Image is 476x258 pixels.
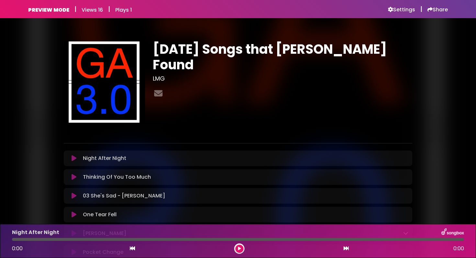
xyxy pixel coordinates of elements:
[115,7,132,13] h6: Plays 1
[441,228,464,237] img: songbox-logo-white.png
[82,7,103,13] h6: Views 16
[388,6,415,13] a: Settings
[12,245,23,252] span: 0:00
[28,7,69,13] h6: PREVIEW MODE
[83,173,151,181] p: Thinking Of You Too Much
[420,5,422,13] h5: |
[83,211,117,219] p: One Tear Fell
[83,192,165,200] p: 03 She's Sad - [PERSON_NAME]
[64,41,145,123] img: 8774G4XNTWOWVxAsvykN
[74,5,76,13] h5: |
[83,154,126,162] p: Night After Night
[153,41,412,73] h1: [DATE] Songs that [PERSON_NAME] Found
[12,229,59,236] p: Night After Night
[427,6,448,13] a: Share
[453,245,464,252] span: 0:00
[108,5,110,13] h5: |
[153,75,412,82] h3: LMG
